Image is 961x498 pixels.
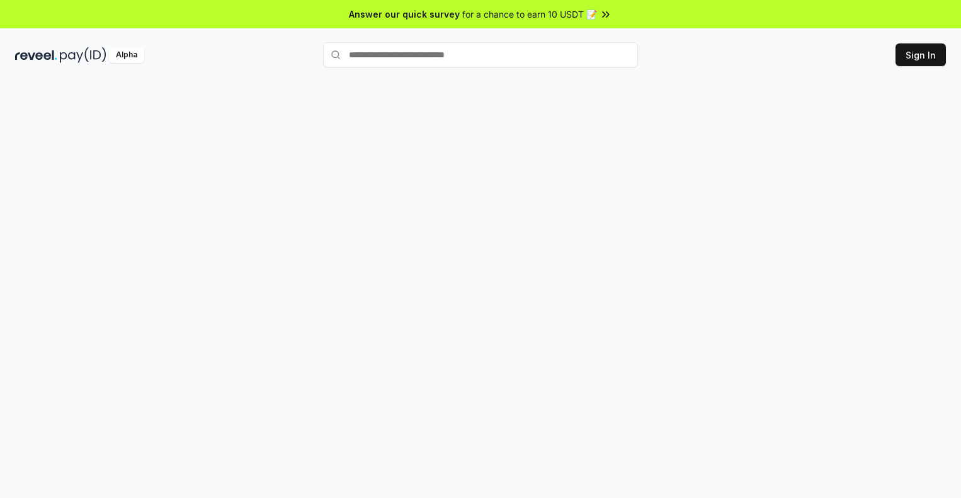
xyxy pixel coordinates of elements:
[60,47,106,63] img: pay_id
[109,47,144,63] div: Alpha
[349,8,460,21] span: Answer our quick survey
[896,43,946,66] button: Sign In
[462,8,597,21] span: for a chance to earn 10 USDT 📝
[15,47,57,63] img: reveel_dark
